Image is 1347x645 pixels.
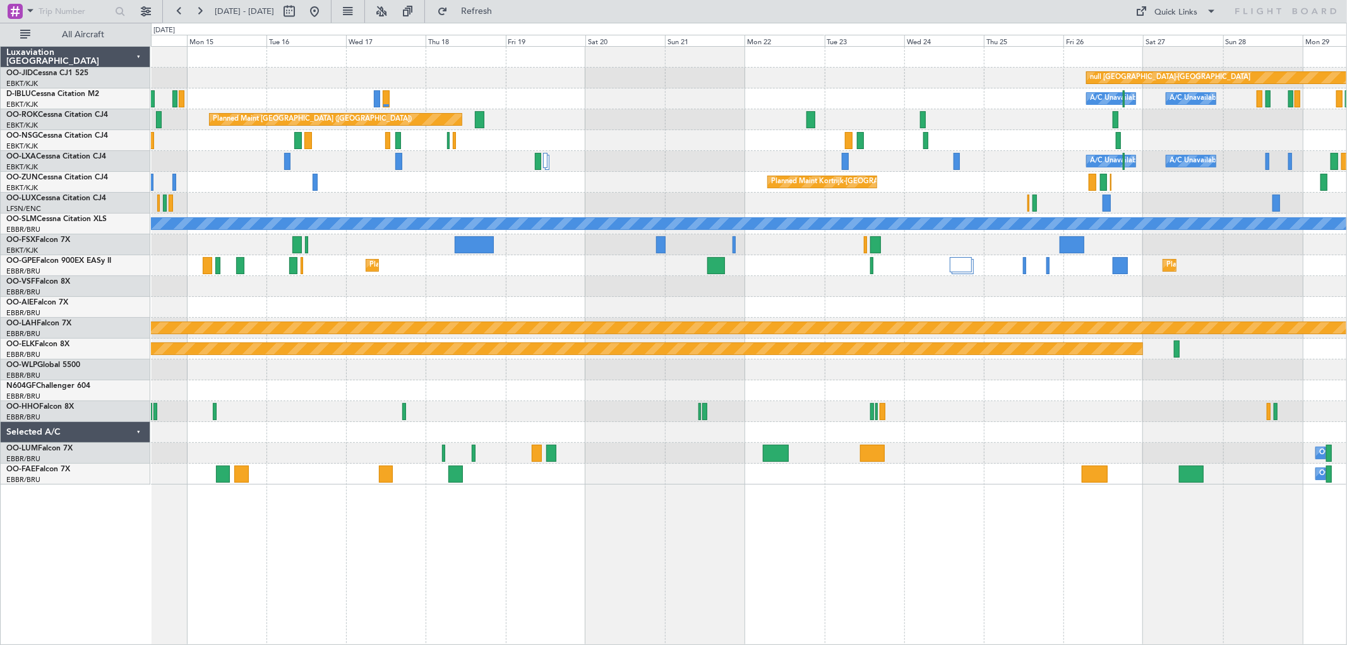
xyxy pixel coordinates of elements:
span: OO-SLM [6,215,37,223]
a: OO-VSFFalcon 8X [6,278,70,286]
span: D-IBLU [6,90,31,98]
div: Mon 22 [745,35,824,46]
a: OO-LUXCessna Citation CJ4 [6,195,106,202]
span: OO-GPE [6,257,36,265]
a: D-IBLUCessna Citation M2 [6,90,99,98]
span: [DATE] - [DATE] [215,6,274,17]
span: All Aircraft [33,30,133,39]
span: OO-HHO [6,403,39,411]
span: N604GF [6,382,36,390]
div: null [GEOGRAPHIC_DATA]-[GEOGRAPHIC_DATA] [1090,68,1250,87]
span: OO-LXA [6,153,36,160]
a: EBKT/KJK [6,246,38,255]
span: OO-ROK [6,111,38,119]
a: EBBR/BRU [6,413,40,422]
a: OO-ELKFalcon 8X [6,341,69,348]
span: OO-VSF [6,278,35,286]
a: OO-GPEFalcon 900EX EASy II [6,257,111,265]
button: Quick Links [1130,1,1223,21]
a: OO-LUMFalcon 7X [6,445,73,452]
a: EBKT/KJK [6,79,38,88]
a: EBKT/KJK [6,162,38,172]
span: OO-WLP [6,361,37,369]
button: All Aircraft [14,25,137,45]
a: OO-HHOFalcon 8X [6,403,74,411]
a: EBKT/KJK [6,121,38,130]
div: Sun 28 [1223,35,1303,46]
a: OO-SLMCessna Citation XLS [6,215,107,223]
div: Sat 27 [1143,35,1223,46]
span: OO-ZUN [6,174,38,181]
a: EBBR/BRU [6,267,40,276]
div: Quick Links [1155,6,1198,19]
a: OO-FSXFalcon 7X [6,236,70,244]
div: Tue 16 [266,35,346,46]
a: EBBR/BRU [6,392,40,401]
a: EBBR/BRU [6,454,40,464]
div: Mon 15 [187,35,266,46]
div: Planned Maint [GEOGRAPHIC_DATA] ([GEOGRAPHIC_DATA]) [213,110,412,129]
span: OO-LUX [6,195,36,202]
a: OO-ROKCessna Citation CJ4 [6,111,108,119]
div: Wed 17 [346,35,426,46]
a: EBBR/BRU [6,308,40,318]
a: EBKT/KJK [6,100,38,109]
span: OO-AIE [6,299,33,306]
a: EBBR/BRU [6,350,40,359]
a: EBBR/BRU [6,287,40,297]
div: Wed 24 [904,35,984,46]
a: OO-ZUNCessna Citation CJ4 [6,174,108,181]
a: EBBR/BRU [6,475,40,485]
a: LFSN/ENC [6,204,41,214]
a: OO-FAEFalcon 7X [6,466,70,473]
div: Fri 19 [506,35,585,46]
div: [DATE] [153,25,175,36]
span: OO-LUM [6,445,38,452]
span: OO-JID [6,69,33,77]
div: A/C Unavailable [GEOGRAPHIC_DATA] ([GEOGRAPHIC_DATA] National) [1090,89,1325,108]
span: OO-FAE [6,466,35,473]
div: Tue 23 [825,35,904,46]
input: Trip Number [39,2,111,21]
div: Thu 18 [426,35,505,46]
div: Planned Maint [GEOGRAPHIC_DATA] ([GEOGRAPHIC_DATA] National) [369,256,598,275]
a: OO-JIDCessna CJ1 525 [6,69,88,77]
div: A/C Unavailable [1170,152,1222,171]
span: OO-LAH [6,320,37,327]
a: EBKT/KJK [6,142,38,151]
span: OO-ELK [6,341,35,348]
span: Refresh [450,7,503,16]
a: EBBR/BRU [6,329,40,339]
a: OO-NSGCessna Citation CJ4 [6,132,108,140]
div: Sat 20 [585,35,665,46]
span: OO-FSX [6,236,35,244]
a: N604GFChallenger 604 [6,382,90,390]
a: EBBR/BRU [6,371,40,380]
div: Planned Maint Kortrijk-[GEOGRAPHIC_DATA] [771,172,918,191]
span: OO-NSG [6,132,38,140]
a: OO-LXACessna Citation CJ4 [6,153,106,160]
a: OO-LAHFalcon 7X [6,320,71,327]
div: A/C Unavailable [GEOGRAPHIC_DATA] ([GEOGRAPHIC_DATA] National) [1090,152,1325,171]
div: Sun 21 [665,35,745,46]
div: Fri 26 [1063,35,1143,46]
div: Thu 25 [984,35,1063,46]
a: EBBR/BRU [6,225,40,234]
a: OO-WLPGlobal 5500 [6,361,80,369]
a: EBKT/KJK [6,183,38,193]
button: Refresh [431,1,507,21]
a: OO-AIEFalcon 7X [6,299,68,306]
